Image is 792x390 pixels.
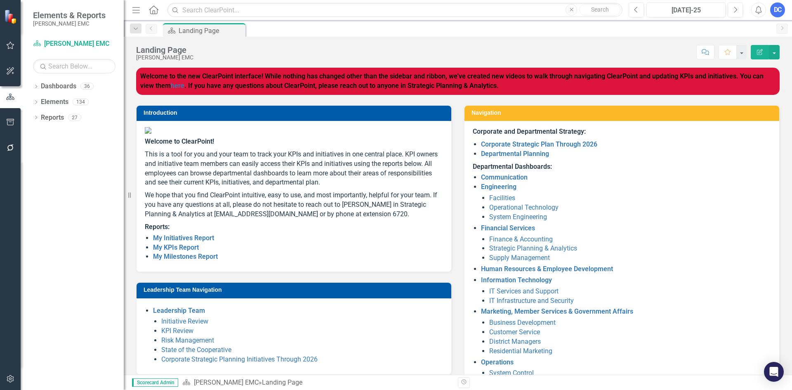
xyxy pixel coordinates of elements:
button: Search [579,4,620,16]
a: Leadership Team [153,307,205,314]
h3: Leadership Team Navigation [144,287,447,293]
a: Departmental Planning [481,150,549,158]
button: DC [770,2,785,17]
a: Strategic Planning & Analytics [489,244,577,252]
a: [PERSON_NAME] EMC [33,39,115,49]
a: Marketing, Member Services & Government Affairs [481,307,633,315]
strong: Corporate and Departmental Strategy: [473,128,586,135]
span: This is a tool for you and your team to track your KPIs and initiatives in one central place. KPI... [145,150,438,187]
div: Open Intercom Messenger [764,362,784,382]
p: We hope that you find ClearPoint intuitive, easy to use, and most importantly, helpful for your t... [145,189,443,221]
a: Customer Service [489,328,540,336]
a: IT Services and Support [489,287,559,295]
a: Engineering [481,183,516,191]
span: Scorecard Admin [132,378,178,387]
div: 134 [73,99,89,106]
input: Search ClearPoint... [167,3,622,17]
small: [PERSON_NAME] EMC [33,20,106,27]
a: Dashboards [41,82,76,91]
div: 27 [68,114,81,121]
a: [PERSON_NAME] EMC [194,378,259,386]
div: Landing Page [179,26,243,36]
div: » [182,378,452,388]
span: Search [591,6,609,13]
a: IT Infrastructure and Security [489,297,574,305]
input: Search Below... [33,59,115,73]
a: Human Resources & Employee Development [481,265,613,273]
a: Initiative Review [161,317,208,325]
button: [DATE]-25 [646,2,726,17]
a: Elements [41,97,68,107]
a: Business Development [489,319,556,326]
a: Supply Management [489,254,550,262]
a: Operations [481,358,514,366]
div: 36 [80,83,94,90]
div: Landing Page [262,378,302,386]
img: Jackson%20EMC%20high_res%20v2.png [145,127,443,134]
h3: Introduction [144,110,447,116]
img: ClearPoint Strategy [4,9,19,24]
div: Landing Page [136,45,193,54]
div: [PERSON_NAME] EMC [136,54,193,61]
a: Information Technology [481,276,552,284]
a: Risk Management [161,336,214,344]
a: Corporate Strategic Plan Through 2026 [481,140,597,148]
a: Finance & Accounting [489,235,553,243]
a: My Milestones Report [153,253,218,260]
span: Elements & Reports [33,10,106,20]
a: Financial Services [481,224,535,232]
a: My KPIs Report [153,243,199,251]
h3: Navigation [471,110,775,116]
strong: Departmental Dashboards: [473,163,552,170]
a: here [171,82,184,90]
strong: Welcome to the new ClearPoint interface! While nothing has changed other than the sidebar and rib... [140,72,764,90]
a: Reports [41,113,64,123]
span: Welcome to ClearPoint! [145,137,214,145]
a: My Initiatives Report [153,234,214,242]
a: System Engineering [489,213,547,221]
a: Residential Marketing [489,347,552,355]
div: [DATE]-25 [649,5,723,15]
a: Operational Technology [489,203,559,211]
a: Facilities [489,194,515,202]
a: KPI Review [161,327,193,335]
strong: Reports: [145,223,170,231]
a: State of the Cooperative [161,346,231,354]
a: Corporate Strategic Planning Initiatives Through 2026 [161,355,318,363]
a: Communication [481,173,528,181]
a: System Control [489,369,534,377]
a: District Managers [489,338,541,345]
